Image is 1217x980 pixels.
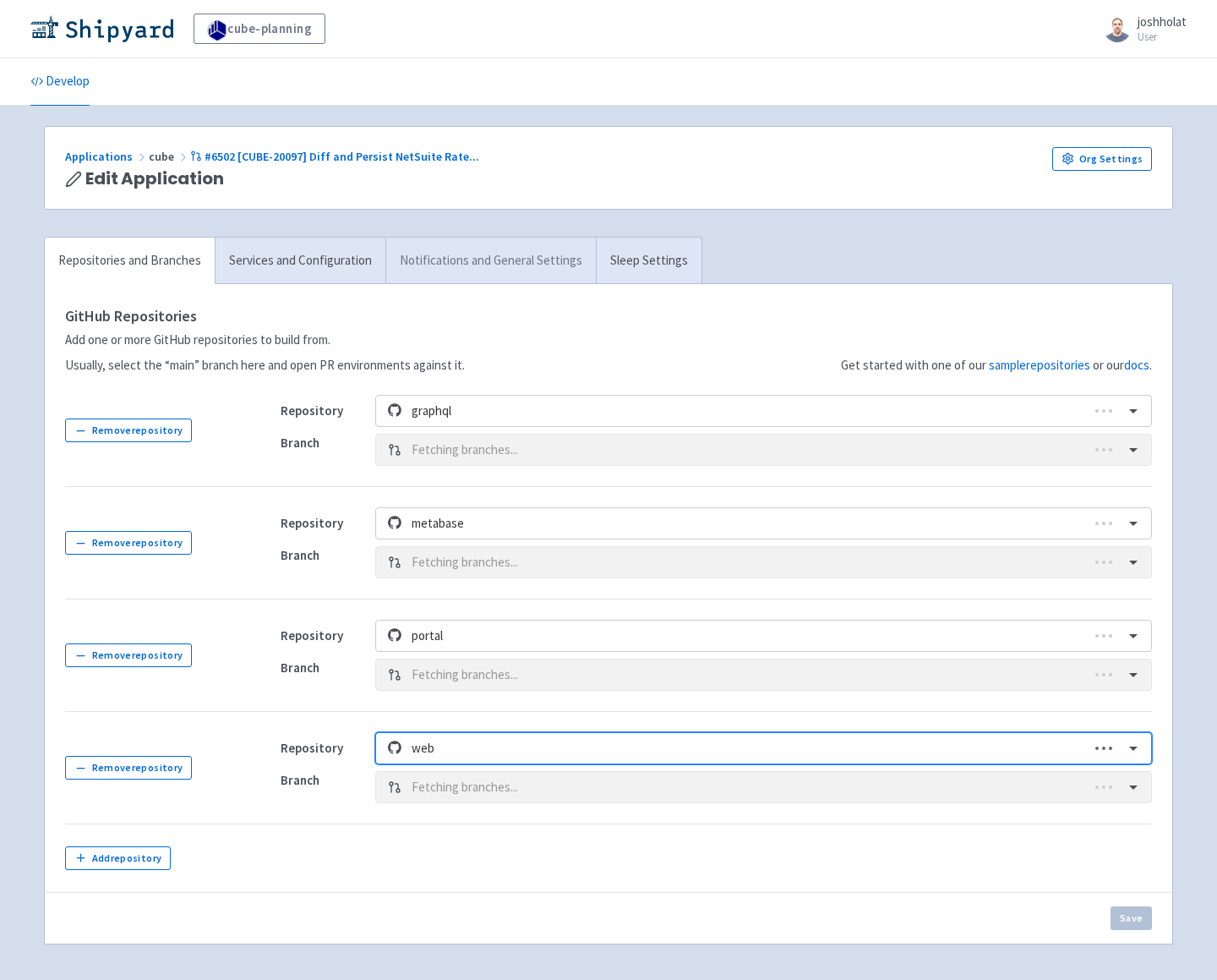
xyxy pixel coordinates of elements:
[1124,357,1149,373] a: docs
[65,531,192,555] button: Removerepository
[281,660,319,676] strong: Branch
[65,356,465,375] p: Usually, select the “main” branch here and open PR environments against it.
[281,772,319,788] strong: Branch
[281,547,319,563] strong: Branch
[30,58,90,106] a: Develop
[1094,15,1187,42] a: joshholat User
[85,169,224,189] span: Edit Application
[205,149,479,164] span: #6502 [CUBE-20097] Diff and Persist NetSuite Rate ...
[65,149,149,164] a: Applications
[281,402,343,419] strong: Repository
[149,149,190,164] span: cube
[65,306,197,326] strong: GitHub Repositories
[1138,31,1187,42] small: User
[1052,147,1152,171] a: Org Settings
[281,740,343,756] strong: Repository
[65,331,465,350] p: Add one or more GitHub repositories to build from.
[841,356,1152,375] p: Get started with one of our or our .
[194,14,325,44] a: cube-planning
[281,515,343,531] strong: Repository
[1111,906,1152,930] button: Save
[45,238,215,284] a: Repositories and Branches
[215,238,385,284] a: Services and Configuration
[989,357,1090,373] a: samplerepositories
[30,15,173,42] img: Shipyard logo
[281,435,319,451] strong: Branch
[65,419,192,442] button: Removerepository
[385,238,596,284] a: Notifications and General Settings
[281,627,343,643] strong: Repository
[596,238,701,284] a: Sleep Settings
[65,846,171,870] button: Addrepository
[1138,14,1187,30] span: joshholat
[65,756,192,780] button: Removerepository
[65,643,192,667] button: Removerepository
[190,149,482,164] a: #6502 [CUBE-20097] Diff and Persist NetSuite Rate...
